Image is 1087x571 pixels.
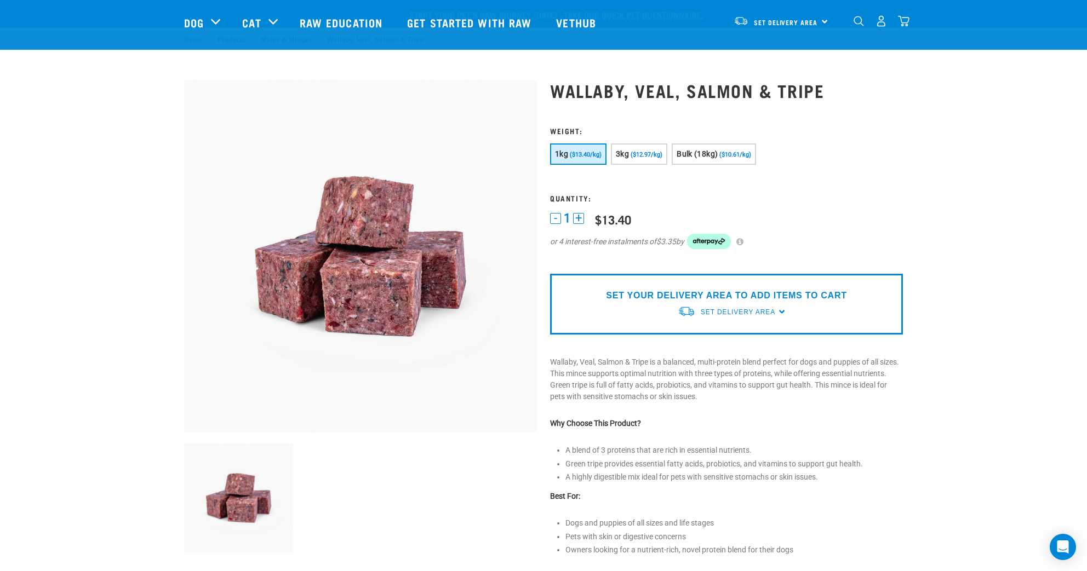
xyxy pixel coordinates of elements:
[564,212,570,224] span: 1
[672,143,756,165] button: Bulk (18kg) ($10.61/kg)
[565,531,903,543] li: Pets with skin or digestive concerns
[678,305,695,317] img: van-moving.png
[550,356,903,402] p: Wallaby, Veal, Salmon & Tripe is a balanced, multi-protein blend perfect for dogs and puppies of ...
[550,419,641,428] strong: Why Choose This Product?
[565,517,903,529] li: Dogs and puppies of all sizes and life stages
[184,14,204,31] a: Dog
[595,212,631,226] div: $13.40
[616,149,629,158] span: 3kg
[565,544,903,556] li: Owners looking for a nutrient-rich, novel protein blend for their dogs
[1050,534,1076,560] div: Open Intercom Messenger
[184,80,537,432] img: Wallaby Veal Salmon Tripe 1642
[184,443,293,552] img: Wallaby Veal Salmon Tripe 1642
[573,213,584,224] button: +
[854,16,864,26] img: home-icon-1@2x.png
[611,143,667,165] button: 3kg ($12.97/kg)
[550,194,903,202] h3: Quantity:
[550,80,903,100] h1: Wallaby, Veal, Salmon & Tripe
[550,492,580,500] strong: Best For:
[734,16,748,26] img: van-moving.png
[565,471,903,483] li: A highly digestible mix ideal for pets with sensitive stomachs or skin issues.
[289,1,396,44] a: Raw Education
[570,151,602,158] span: ($13.40/kg)
[631,151,662,158] span: ($12.97/kg)
[606,289,846,302] p: SET YOUR DELIVERY AREA TO ADD ITEMS TO CART
[754,20,817,24] span: Set Delivery Area
[550,143,607,165] button: 1kg ($13.40/kg)
[550,234,903,249] div: or 4 interest-free instalments of by
[876,15,887,27] img: user.png
[550,213,561,224] button: -
[396,1,545,44] a: Get started with Raw
[656,236,676,247] span: $3.35
[565,445,903,456] li: A blend of 3 proteins that are rich in essential nutrients.
[898,15,909,27] img: home-icon@2x.png
[701,308,775,316] span: Set Delivery Area
[242,14,261,31] a: Cat
[550,126,903,135] h3: Weight:
[565,458,903,470] li: Green tripe provides essential fatty acids, probiotics, and vitamins to support gut health.
[687,234,731,249] img: Afterpay
[555,149,568,158] span: 1kg
[719,151,751,158] span: ($10.61/kg)
[545,1,610,44] a: Vethub
[677,149,718,158] span: Bulk (18kg)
